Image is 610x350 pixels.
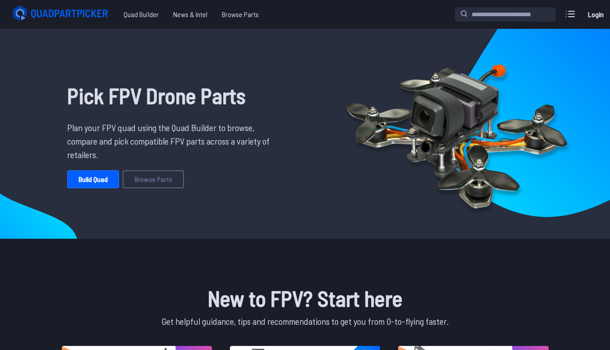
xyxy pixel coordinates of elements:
[60,314,550,328] p: Get helpful guidance, tips and recommendations to get you from 0-to-flying faster.
[116,5,166,23] a: Quad Builder
[67,79,276,112] h1: Pick FPV Drone Parts
[123,170,184,188] a: Browse Parts
[166,5,215,23] a: News & Intel
[60,282,550,314] h1: New to FPV? Start here
[67,121,276,161] p: Plan your FPV quad using the Quad Builder to browse, compare and pick compatible FPV parts across...
[327,44,587,224] img: Quadcopter
[67,170,119,188] a: Build Quad
[585,5,606,23] a: Login
[215,5,266,23] a: Browse Parts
